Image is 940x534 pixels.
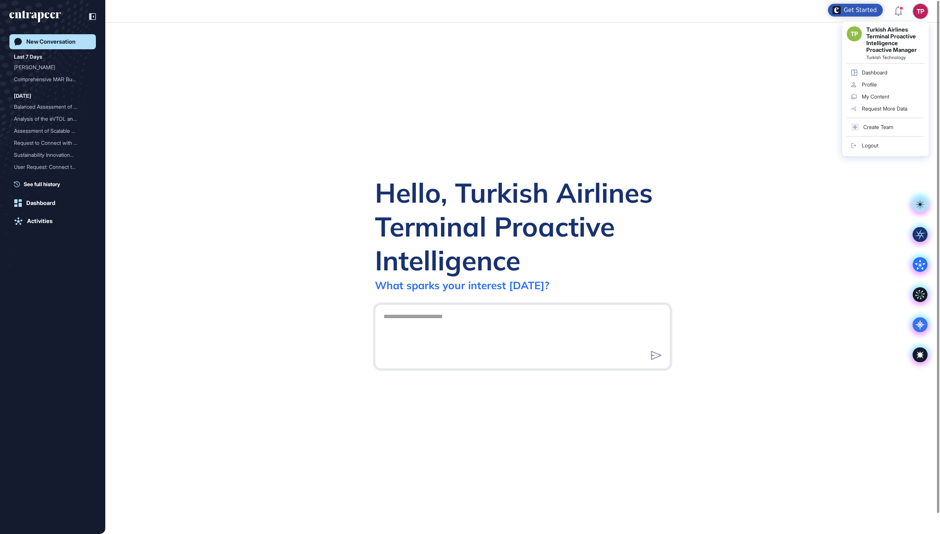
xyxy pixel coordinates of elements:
div: Activities [27,218,53,225]
div: Hello, Turkish Airlines Terminal Proactive Intelligence [375,176,670,277]
span: See full history [24,180,60,188]
img: launcher-image-alternative-text [832,6,841,14]
a: See full history [14,180,96,188]
button: TP [913,4,928,19]
div: Assessment of Scalable Sustainability Innovations in Aviation: Focus on SAF, Electrification, and... [14,125,91,137]
a: Activities [9,214,96,229]
div: Comprehensive MAR Business Value Report: Addressing Legacy Inefficiencies and OTA Risks for Airlines [14,73,91,85]
div: Last 7 Days [14,52,42,61]
div: What sparks your interest [DATE]? [375,279,549,292]
div: Sustainability Innovations in Aviation: Scalability, Adoption Trends, and Strategic Insights [14,149,91,161]
div: Balanced Assessment of AI... [14,101,85,113]
div: Sustainability Innovation... [14,149,85,161]
div: entrapeer-logo [9,11,61,23]
div: Analysis of the eVTOL and Advanced Air Mobility Market: Current State, Future Outlook, Key Player... [14,113,91,125]
div: Get Started [844,6,877,14]
a: New Conversation [9,34,96,49]
div: Request to Connect with R... [14,137,85,149]
div: Comprehensive MAR Busines... [14,73,85,85]
div: User Request: Connect to Reese [14,161,91,173]
div: Request to Connect with Reese [14,137,91,149]
div: Open Get Started checklist [828,4,883,17]
div: User Request: Connect to ... [14,161,85,173]
div: New Conversation [26,38,76,45]
div: Reese [14,61,91,73]
div: Balanced Assessment of AI Adoption in Aviation: Real-World Impact vs. Hype and Strategic Insights [14,101,91,113]
div: Assessment of Scalable Su... [14,125,85,137]
div: [DATE] [14,91,31,100]
a: Dashboard [9,196,96,211]
div: Analysis of the eVTOL and... [14,113,85,125]
div: Dashboard [26,200,55,206]
div: [PERSON_NAME] [14,61,85,73]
